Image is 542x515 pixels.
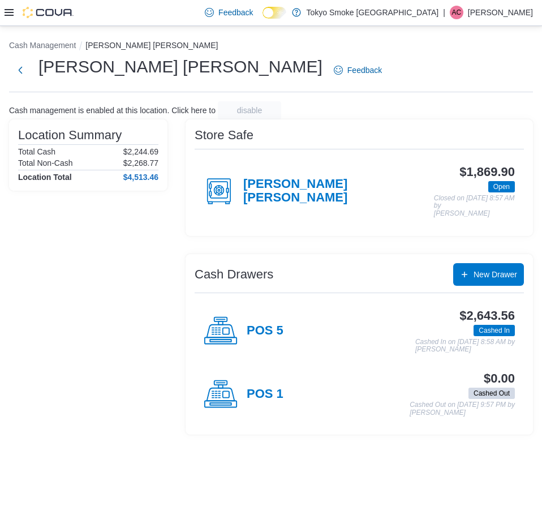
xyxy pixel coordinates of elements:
span: Feedback [347,65,382,76]
h3: Location Summary [18,128,122,142]
p: Cash management is enabled at this location. Click here to [9,106,216,115]
span: Cashed Out [474,388,510,398]
p: Closed on [DATE] 8:57 AM by [PERSON_NAME] [434,195,515,218]
h4: POS 1 [247,387,283,402]
span: Cashed Out [468,388,515,399]
span: disable [237,105,262,116]
a: Feedback [200,1,257,24]
span: New Drawer [474,269,517,280]
h4: Location Total [18,173,72,182]
p: $2,268.77 [123,158,158,168]
span: Open [493,182,510,192]
p: [PERSON_NAME] [468,6,533,19]
h6: Total Cash [18,147,55,156]
p: | [443,6,445,19]
span: Feedback [218,7,253,18]
h4: POS 5 [247,324,283,338]
p: Cashed In on [DATE] 8:58 AM by [PERSON_NAME] [415,338,515,354]
nav: An example of EuiBreadcrumbs [9,40,533,53]
h6: Total Non-Cash [18,158,73,168]
h1: [PERSON_NAME] [PERSON_NAME] [38,55,322,78]
span: Cashed In [474,325,515,336]
a: Feedback [329,59,386,81]
button: [PERSON_NAME] [PERSON_NAME] [85,41,218,50]
span: Open [488,181,515,192]
h4: $4,513.46 [123,173,158,182]
h3: Cash Drawers [195,268,273,281]
h3: $0.00 [484,372,515,385]
h4: [PERSON_NAME] [PERSON_NAME] [243,177,434,205]
span: Cashed In [479,325,510,336]
button: Next [9,59,32,81]
span: AC [452,6,462,19]
div: Alex Collier [450,6,463,19]
input: Dark Mode [263,7,286,19]
h3: $1,869.90 [459,165,515,179]
img: Cova [23,7,74,18]
h3: $2,643.56 [459,309,515,323]
button: New Drawer [453,263,524,286]
h3: Store Safe [195,128,253,142]
p: $2,244.69 [123,147,158,156]
button: Cash Management [9,41,76,50]
button: disable [218,101,281,119]
p: Cashed Out on [DATE] 9:57 PM by [PERSON_NAME] [410,401,515,417]
p: Tokyo Smoke [GEOGRAPHIC_DATA] [307,6,439,19]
